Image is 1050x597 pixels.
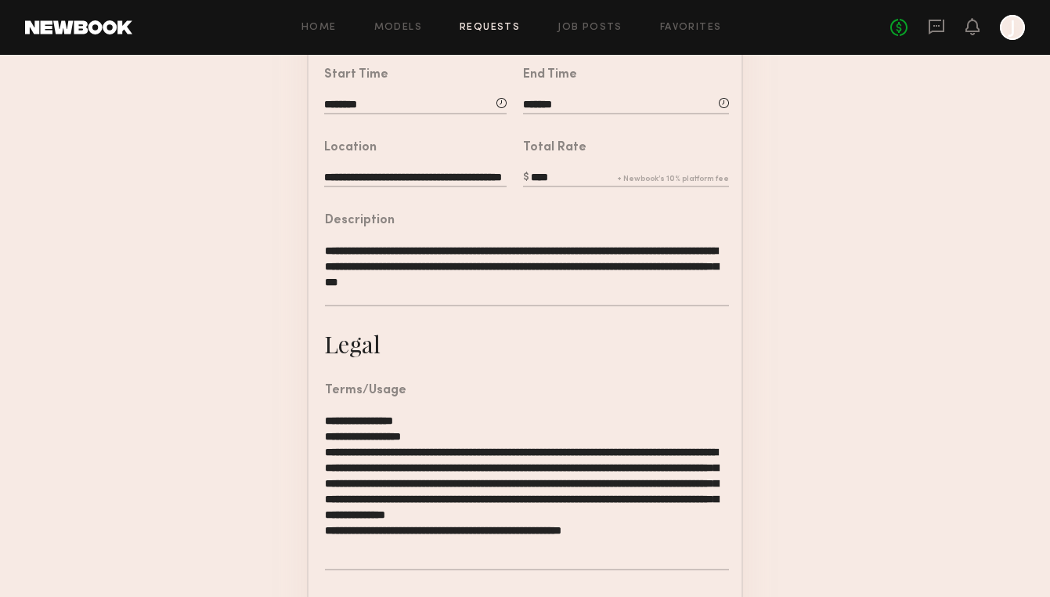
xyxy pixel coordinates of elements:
[1000,15,1025,40] a: J
[374,23,422,33] a: Models
[324,142,377,154] div: Location
[523,69,577,81] div: End Time
[325,215,395,227] div: Description
[557,23,622,33] a: Job Posts
[325,385,406,397] div: Terms/Usage
[460,23,520,33] a: Requests
[523,142,586,154] div: Total Rate
[324,328,381,360] div: Legal
[301,23,337,33] a: Home
[660,23,722,33] a: Favorites
[324,69,388,81] div: Start Time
